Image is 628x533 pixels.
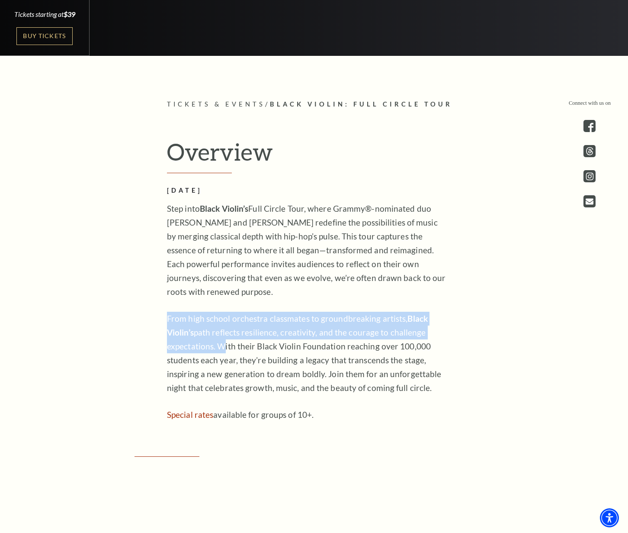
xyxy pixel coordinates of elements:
a: instagram - open in a new tab [583,170,596,182]
p: Connect with us on [569,99,611,107]
a: Special rates [167,410,213,420]
p: available for groups of 10+. [167,408,448,422]
div: Tickets starting at [10,10,79,19]
p: Step into Full Circle Tour, where Grammy®-nominated duo [PERSON_NAME] and [PERSON_NAME] redefine ... [167,202,448,299]
a: Open this option - open in a new tab [583,195,596,207]
h2: Overview [167,138,461,173]
h2: [DATE] [167,185,448,196]
span: Black Violin: Full Circle Tour [270,100,452,108]
a: threads.com - open in a new tab [583,145,596,157]
a: facebook - open in a new tab [583,120,596,132]
strong: Black Violin’s [167,313,428,337]
div: Accessibility Menu [600,508,619,527]
span: Tickets & Events [167,100,265,108]
strong: Black Violin’s [200,204,248,213]
span: $39 [64,10,75,18]
p: From high school orchestra classmates to groundbreaking artists, path reflects resilience, creati... [167,312,448,395]
p: / [167,99,461,110]
a: Buy Tickets [16,27,73,45]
